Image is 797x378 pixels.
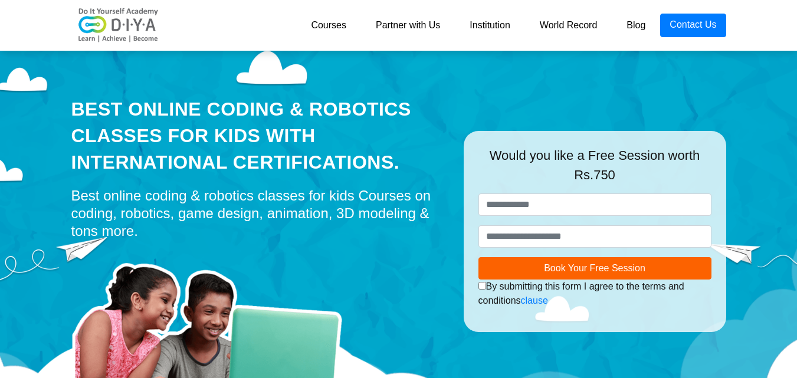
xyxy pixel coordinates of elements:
div: Best online coding & robotics classes for kids Courses on coding, robotics, game design, animatio... [71,187,446,240]
a: clause [521,295,548,305]
div: Best Online Coding & Robotics Classes for kids with International Certifications. [71,96,446,175]
span: Book Your Free Session [544,263,645,273]
button: Book Your Free Session [478,257,711,280]
a: Courses [296,14,361,37]
a: Institution [455,14,524,37]
a: Partner with Us [361,14,455,37]
img: logo-v2.png [71,8,166,43]
a: World Record [525,14,612,37]
a: Contact Us [660,14,726,37]
div: Would you like a Free Session worth Rs.750 [478,146,711,193]
a: Blog [612,14,660,37]
div: By submitting this form I agree to the terms and conditions [478,280,711,308]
